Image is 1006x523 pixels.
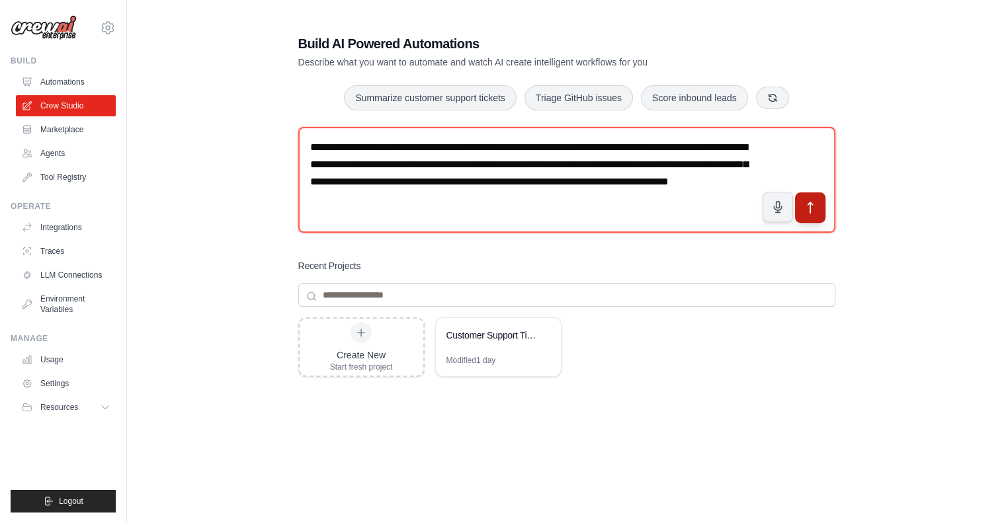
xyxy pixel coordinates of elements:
[524,85,633,110] button: Triage GitHub issues
[298,259,361,272] h3: Recent Projects
[16,119,116,140] a: Marketplace
[16,217,116,238] a: Integrations
[16,349,116,370] a: Usage
[298,34,743,53] h1: Build AI Powered Automations
[763,192,793,222] button: Click to speak your automation idea
[16,241,116,262] a: Traces
[16,143,116,164] a: Agents
[16,71,116,93] a: Automations
[16,167,116,188] a: Tool Registry
[16,373,116,394] a: Settings
[11,56,116,66] div: Build
[330,362,393,372] div: Start fresh project
[16,288,116,320] a: Environment Variables
[16,95,116,116] a: Crew Studio
[11,490,116,512] button: Logout
[756,87,789,109] button: Get new suggestions
[298,56,743,69] p: Describe what you want to automate and watch AI create intelligent workflows for you
[16,397,116,418] button: Resources
[344,85,516,110] button: Summarize customer support tickets
[11,201,116,212] div: Operate
[330,348,393,362] div: Create New
[40,402,78,413] span: Resources
[641,85,748,110] button: Score inbound leads
[446,329,537,342] div: Customer Support Ticket Automation
[11,333,116,344] div: Manage
[16,264,116,286] a: LLM Connections
[59,496,83,506] span: Logout
[446,355,496,366] div: Modified 1 day
[940,460,1006,523] iframe: Chat Widget
[11,15,77,40] img: Logo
